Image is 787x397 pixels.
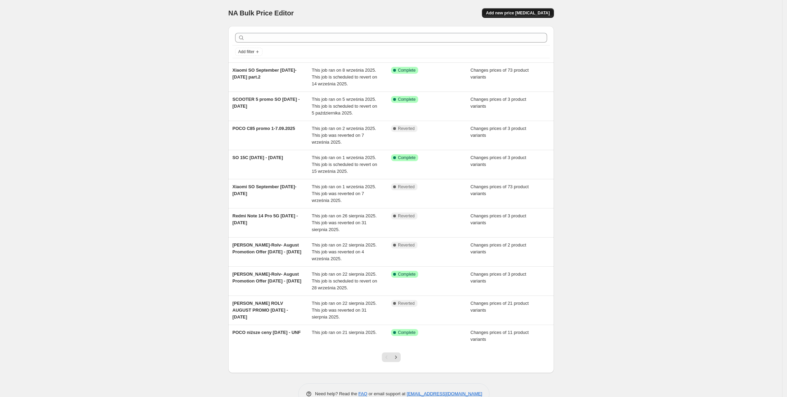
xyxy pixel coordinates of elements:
button: Add filter [235,48,263,56]
span: SCOOTER 5 promo SO [DATE] - [DATE] [232,97,300,109]
span: Reverted [398,213,415,219]
nav: Pagination [382,352,401,362]
span: Add new price [MEDICAL_DATA] [486,10,550,16]
span: This job ran on 5 września 2025. This job is scheduled to revert on 5 października 2025. [312,97,377,116]
span: POCO C85 promo 1-7.09.2025 [232,126,295,131]
a: FAQ [359,391,367,396]
span: This job ran on 2 września 2025. This job was reverted on 7 września 2025. [312,126,376,145]
span: This job ran on 22 sierpnia 2025. This job was reverted on 31 sierpnia 2025. [312,301,377,320]
button: Add new price [MEDICAL_DATA] [482,8,554,18]
button: Next [391,352,401,362]
span: Complete [398,155,415,160]
span: Changes prices of 2 product variants [471,242,526,254]
span: or email support at [367,391,407,396]
span: SO 15C [DATE] - [DATE] [232,155,283,160]
span: [PERSON_NAME]-Rolv- August Promotion Offer [DATE] - [DATE] [232,272,301,284]
span: This job ran on 26 sierpnia 2025. This job was reverted on 31 sierpnia 2025. [312,213,377,232]
span: Add filter [238,49,254,55]
span: Complete [398,68,415,73]
span: Changes prices of 3 product variants [471,213,526,225]
span: POCO niższe ceny [DATE] - UNF [232,330,301,335]
span: This job ran on 21 sierpnia 2025. [312,330,377,335]
span: Changes prices of 73 product variants [471,68,529,80]
span: Changes prices of 21 product variants [471,301,529,313]
span: NA Bulk Price Editor [228,9,294,17]
span: Changes prices of 3 product variants [471,126,526,138]
span: This job ran on 1 września 2025. This job is scheduled to revert on 15 września 2025. [312,155,377,174]
span: Changes prices of 11 product variants [471,330,529,342]
span: Need help? Read the [315,391,359,396]
span: Reverted [398,126,415,131]
span: Complete [398,330,415,335]
span: Xiaomi SO September [DATE]- [DATE] [232,184,296,196]
span: Complete [398,272,415,277]
span: [PERSON_NAME] ROLV AUGUST PROMO [DATE] - [DATE] [232,301,288,320]
span: This job ran on 1 września 2025. This job was reverted on 7 września 2025. [312,184,376,203]
span: Complete [398,97,415,102]
span: [PERSON_NAME]-Rolv- August Promotion Offer [DATE] - [DATE] [232,242,301,254]
a: [EMAIL_ADDRESS][DOMAIN_NAME] [407,391,482,396]
span: Xiaomi SO September [DATE]- [DATE] part.2 [232,68,296,80]
span: This job ran on 22 sierpnia 2025. This job is scheduled to revert on 28 września 2025. [312,272,377,290]
span: Changes prices of 73 product variants [471,184,529,196]
span: This job ran on 8 września 2025. This job is scheduled to revert on 14 września 2025. [312,68,377,86]
span: Reverted [398,184,415,190]
span: Reverted [398,301,415,306]
span: Reverted [398,242,415,248]
span: Changes prices of 3 product variants [471,155,526,167]
span: This job ran on 22 sierpnia 2025. This job was reverted on 4 września 2025. [312,242,377,261]
span: Changes prices of 3 product variants [471,97,526,109]
span: Redmi Note 14 Pro 5G [DATE] - [DATE] [232,213,298,225]
span: Changes prices of 3 product variants [471,272,526,284]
